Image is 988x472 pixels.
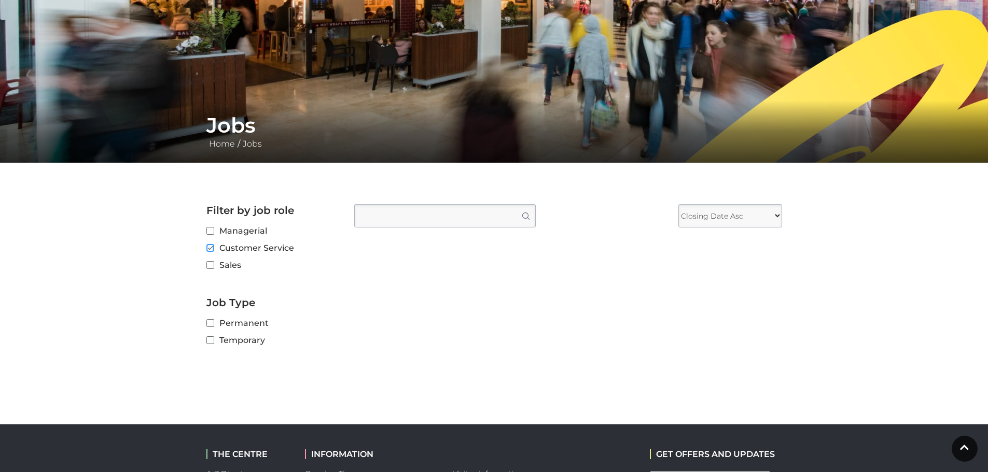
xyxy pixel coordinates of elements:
h2: GET OFFERS AND UPDATES [650,449,775,459]
label: Permanent [206,317,339,330]
div: / [199,113,790,150]
h2: INFORMATION [305,449,437,459]
h1: Jobs [206,113,782,138]
h2: Filter by job role [206,204,339,217]
h2: Job Type [206,296,339,309]
label: Temporary [206,334,339,347]
a: Jobs [240,139,265,149]
label: Customer Service [206,241,339,254]
label: Sales [206,259,339,271]
a: Home [206,139,238,149]
h2: THE CENTRE [206,449,289,459]
label: Managerial [206,224,339,237]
